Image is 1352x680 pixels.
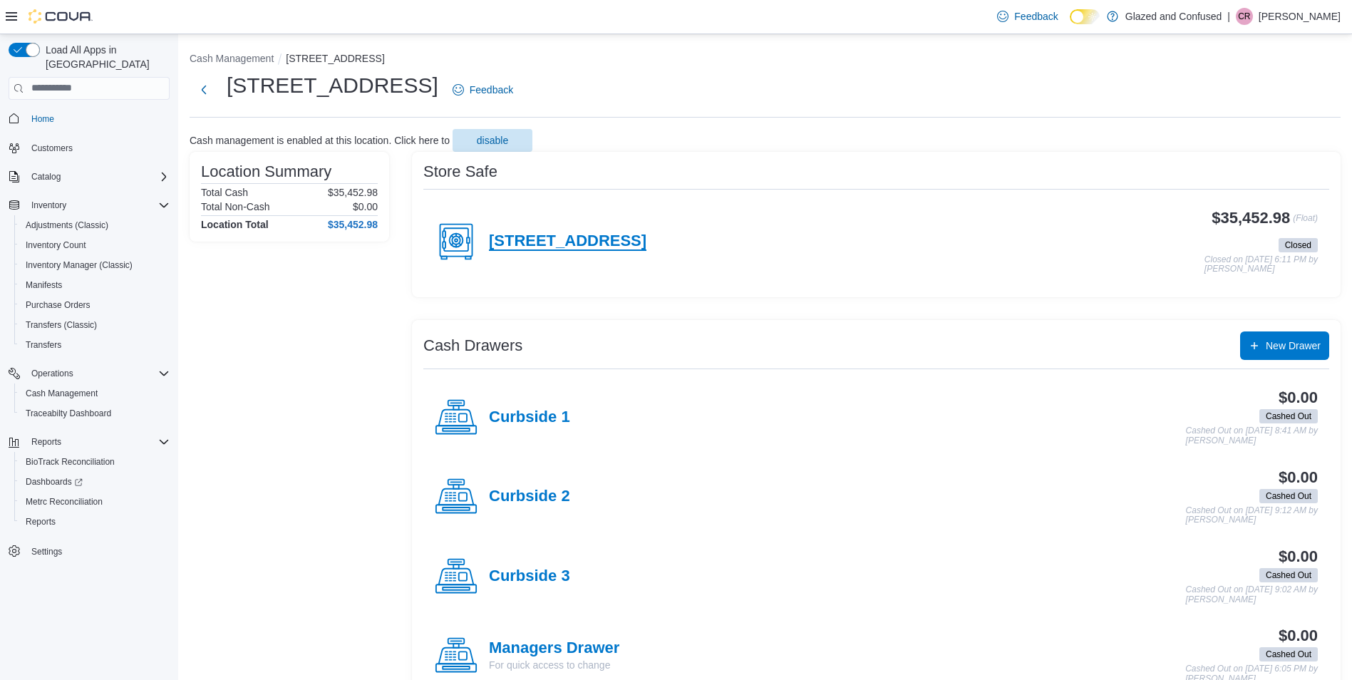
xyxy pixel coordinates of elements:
p: $35,452.98 [328,187,378,198]
nav: Complex example [9,103,170,599]
nav: An example of EuiBreadcrumbs [190,51,1341,68]
span: Transfers (Classic) [20,316,170,334]
h4: Curbside 2 [489,488,570,506]
a: Customers [26,140,78,157]
span: Transfers (Classic) [26,319,97,331]
a: Settings [26,543,68,560]
span: Reports [31,436,61,448]
span: Inventory Count [26,239,86,251]
span: Cash Management [20,385,170,402]
h4: $35,452.98 [328,219,378,230]
span: Transfers [20,336,170,354]
span: Metrc Reconciliation [20,493,170,510]
p: (Float) [1293,210,1318,235]
span: Operations [26,365,170,382]
a: Purchase Orders [20,297,96,314]
span: Load All Apps in [GEOGRAPHIC_DATA] [40,43,170,71]
span: Adjustments (Classic) [26,220,108,231]
h3: $35,452.98 [1212,210,1290,227]
span: Cashed Out [1266,569,1311,582]
span: Cashed Out [1259,568,1318,582]
span: Feedback [1014,9,1058,24]
h3: Store Safe [423,163,497,180]
button: Metrc Reconciliation [14,492,175,512]
a: Cash Management [20,385,103,402]
button: Reports [14,512,175,532]
button: Inventory [3,195,175,215]
span: Reports [26,516,56,527]
a: Transfers [20,336,67,354]
p: [PERSON_NAME] [1259,8,1341,25]
div: Cody Rosenthal [1236,8,1253,25]
button: Inventory [26,197,72,214]
h4: Curbside 3 [489,567,570,586]
button: BioTrack Reconciliation [14,452,175,472]
a: Adjustments (Classic) [20,217,114,234]
span: Cashed Out [1266,410,1311,423]
button: Reports [26,433,67,450]
span: Home [26,110,170,128]
p: Glazed and Confused [1125,8,1222,25]
span: Dashboards [26,476,83,488]
button: Inventory Manager (Classic) [14,255,175,275]
button: Next [190,76,218,104]
span: Operations [31,368,73,379]
span: CR [1238,8,1250,25]
p: Cash management is enabled at this location. Click here to [190,135,450,146]
span: Transfers [26,339,61,351]
span: Settings [31,546,62,557]
span: New Drawer [1266,339,1321,353]
span: Cashed Out [1259,409,1318,423]
button: Inventory Count [14,235,175,255]
h1: [STREET_ADDRESS] [227,71,438,100]
button: Transfers (Classic) [14,315,175,335]
p: $0.00 [353,201,378,212]
button: Catalog [3,167,175,187]
span: disable [477,133,508,148]
button: Operations [3,364,175,383]
a: Feedback [991,2,1063,31]
a: Manifests [20,277,68,294]
a: Feedback [447,76,519,104]
span: Closed [1285,239,1311,252]
span: Catalog [26,168,170,185]
button: Manifests [14,275,175,295]
button: Adjustments (Classic) [14,215,175,235]
p: | [1227,8,1230,25]
h3: $0.00 [1279,389,1318,406]
h4: Location Total [201,219,269,230]
button: Operations [26,365,79,382]
p: Closed on [DATE] 6:11 PM by [PERSON_NAME] [1204,255,1318,274]
h3: Cash Drawers [423,337,522,354]
span: Adjustments (Classic) [20,217,170,234]
h3: $0.00 [1279,548,1318,565]
span: Cashed Out [1259,647,1318,661]
span: Feedback [470,83,513,97]
span: Inventory Count [20,237,170,254]
button: Reports [3,432,175,452]
span: Cashed Out [1266,490,1311,503]
button: Transfers [14,335,175,355]
span: Inventory Manager (Classic) [26,259,133,271]
span: Traceabilty Dashboard [26,408,111,419]
a: Home [26,110,60,128]
span: Purchase Orders [20,297,170,314]
span: Cashed Out [1266,648,1311,661]
h3: $0.00 [1279,469,1318,486]
p: Cashed Out on [DATE] 8:41 AM by [PERSON_NAME] [1186,426,1318,445]
span: Closed [1279,238,1318,252]
h4: [STREET_ADDRESS] [489,232,646,251]
h4: Curbside 1 [489,408,570,427]
h3: Location Summary [201,163,331,180]
a: Metrc Reconciliation [20,493,108,510]
span: Catalog [31,171,61,182]
span: Inventory [26,197,170,214]
button: Catalog [26,168,66,185]
span: Inventory [31,200,66,211]
p: Cashed Out on [DATE] 9:12 AM by [PERSON_NAME] [1186,506,1318,525]
button: Home [3,108,175,129]
img: Cova [29,9,93,24]
button: Traceabilty Dashboard [14,403,175,423]
span: Dashboards [20,473,170,490]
